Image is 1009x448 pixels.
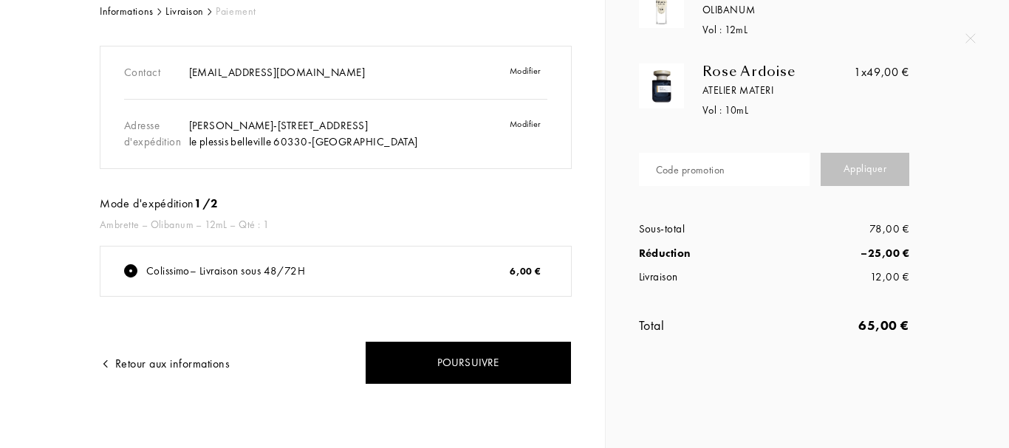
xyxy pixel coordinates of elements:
img: arr_black.svg [208,8,212,15]
div: Réduction [639,245,774,262]
img: arrow.png [100,358,112,370]
div: 78,00 € [774,221,909,238]
div: 12,00 € [774,269,909,286]
div: – 25,00 € [774,245,909,262]
img: SQUIANSGHG.png [643,67,680,105]
div: Sous-total [639,221,774,238]
div: Rose Ardoise [702,63,864,80]
img: arr_black.svg [157,8,162,15]
div: Modifier [491,55,556,90]
div: Modifier [491,108,556,159]
div: Contact [124,55,189,90]
div: Appliquer [821,153,909,186]
span: 1 / 2 [194,196,219,211]
div: 65,00 € [774,315,909,335]
div: Colissimo – Livraison sous 48/72H [146,263,305,280]
div: Livraison [639,269,774,286]
div: Adresse d'expédition [124,108,189,159]
div: 6,00 € [426,255,555,288]
div: Paiement [216,4,256,19]
div: Code promotion [656,162,725,178]
div: Atelier Materi [702,83,864,98]
div: Vol : 12 mL [702,22,864,38]
div: Vol : 10 mL [702,103,864,118]
div: [PERSON_NAME] - [STREET_ADDRESS] le plessis belleville 60330 - [GEOGRAPHIC_DATA] [189,117,491,151]
div: Mode d'expédition [100,195,572,213]
div: Livraison [165,4,204,19]
img: quit_onboard.svg [965,33,976,44]
div: Olibanum [702,2,864,18]
div: [EMAIL_ADDRESS][DOMAIN_NAME] [189,64,491,81]
span: 1x [854,64,866,80]
div: Informations [100,4,154,19]
div: Total [639,315,774,335]
div: Retour aux informations [100,355,230,373]
div: Ambrette – Olibanum – 12mL – Qté : 1 [100,217,572,232]
div: Poursuivre [365,341,572,385]
div: 49,00 € [854,63,909,81]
